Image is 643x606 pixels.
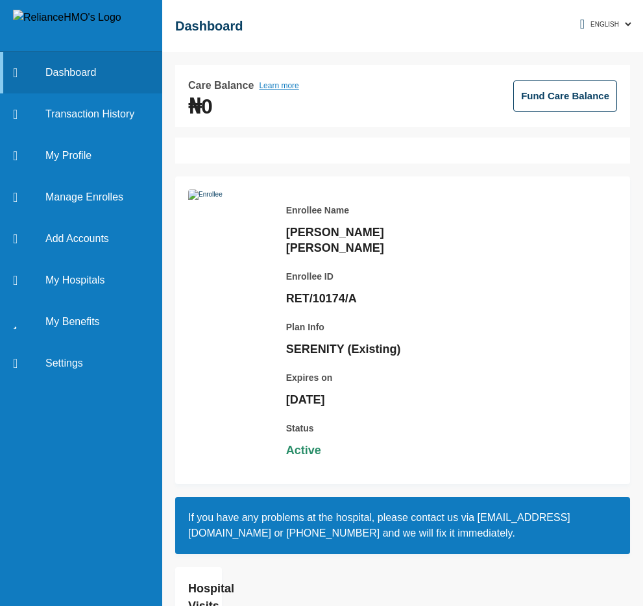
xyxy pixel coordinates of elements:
a: [EMAIL_ADDRESS][DOMAIN_NAME] [188,512,570,539]
a: [PHONE_NUMBER] [286,527,380,539]
p: [DATE] [286,392,468,407]
button: Fund Care Balance [513,80,617,112]
a: Learn more [259,78,298,93]
img: Enrollee [188,189,273,345]
p: Status [286,420,468,436]
p: Expires on [286,370,468,385]
h2: If you have any problems at the hospital, please contact us via or and we will fix it immediately. [188,510,617,541]
p: Enrollee Name [286,202,468,218]
p: [PERSON_NAME] [PERSON_NAME] [286,224,468,256]
h3: ₦0 [188,99,299,114]
span: Active [286,442,468,458]
h2: Dashboard [175,16,243,36]
img: RelianceHMO's Logo [13,10,121,42]
p: Enrollee ID [286,269,468,284]
p: Plan Info [286,319,468,335]
p: RET/10174/A [286,291,468,306]
h3: Care Balance [188,78,254,93]
p: SERENITY (Existing) [286,341,468,357]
